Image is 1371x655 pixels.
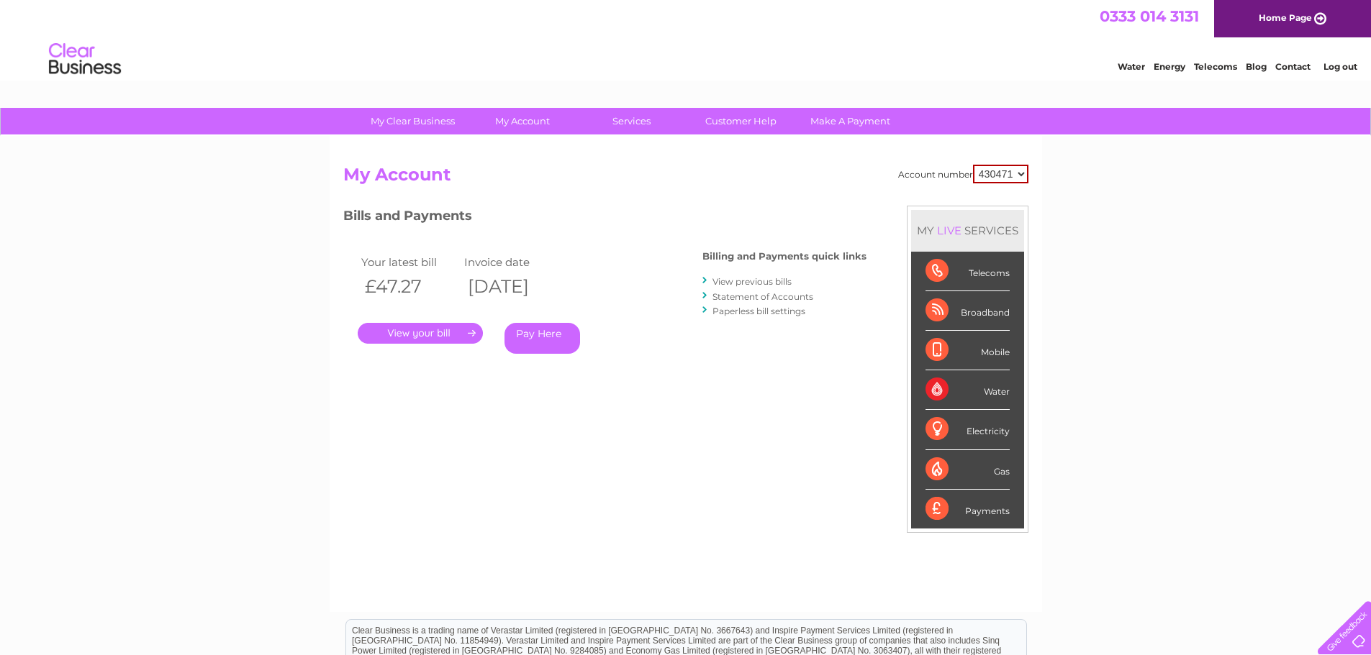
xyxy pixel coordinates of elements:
[934,224,964,237] div: LIVE
[48,37,122,81] img: logo.png
[926,450,1010,490] div: Gas
[504,323,580,354] a: Pay Here
[926,370,1010,410] div: Water
[926,410,1010,449] div: Electricity
[572,108,691,134] a: Services
[682,108,800,134] a: Customer Help
[1275,61,1311,72] a: Contact
[346,8,1026,70] div: Clear Business is a trading name of Verastar Limited (registered in [GEOGRAPHIC_DATA] No. 3667643...
[712,291,813,302] a: Statement of Accounts
[1194,61,1237,72] a: Telecoms
[353,108,472,134] a: My Clear Business
[791,108,910,134] a: Make A Payment
[1324,61,1357,72] a: Log out
[926,331,1010,370] div: Mobile
[461,272,564,301] th: [DATE]
[358,323,483,344] a: .
[1100,7,1199,25] a: 0333 014 3131
[926,490,1010,528] div: Payments
[358,272,461,301] th: £47.27
[898,165,1028,183] div: Account number
[358,252,461,272] td: Your latest bill
[702,251,867,262] h4: Billing and Payments quick links
[1246,61,1267,72] a: Blog
[926,291,1010,331] div: Broadband
[712,276,792,287] a: View previous bills
[463,108,582,134] a: My Account
[343,206,867,231] h3: Bills and Payments
[911,210,1024,251] div: MY SERVICES
[712,306,805,316] a: Paperless bill settings
[1118,61,1145,72] a: Water
[343,165,1028,192] h2: My Account
[461,252,564,272] td: Invoice date
[926,252,1010,291] div: Telecoms
[1154,61,1185,72] a: Energy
